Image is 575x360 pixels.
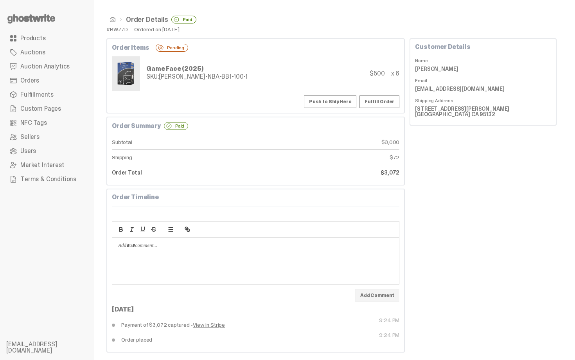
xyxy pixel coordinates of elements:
div: Paid [164,122,188,130]
dd: [EMAIL_ADDRESS][DOMAIN_NAME] [415,83,551,95]
b: Order Summary [112,123,161,129]
b: Order Items [112,45,149,51]
div: Pending [156,44,188,52]
dt: Shipping Address [415,95,551,103]
a: View in Stripe [193,322,225,328]
span: Terms & Conditions [20,176,76,182]
a: Auction Analytics [6,59,88,74]
dd: [STREET_ADDRESS][PERSON_NAME] [GEOGRAPHIC_DATA] CA 95132 [415,103,551,120]
button: underline [137,225,148,234]
a: NFC Tags [6,116,88,130]
span: Products [20,35,46,41]
button: strike [148,225,159,234]
span: Users [20,148,36,154]
dt: Subtotal [112,135,256,150]
dt: 9:24 PM [256,317,400,332]
dt: 9:24 PM [256,332,400,347]
b: Order Timeline [112,193,159,201]
a: Fulfillments [6,88,88,102]
div: x 6 [391,70,400,77]
div: #RWZ7D [106,27,128,32]
img: NBA-Hero-1.png [113,58,138,89]
a: Auctions [6,45,88,59]
span: Auctions [20,49,45,56]
span: Sellers [20,134,40,140]
dd: $72 [256,150,400,165]
span: Market Interest [20,162,65,168]
span: Orders [20,77,39,84]
button: bold [115,225,126,234]
div: Game Face (2025) [146,66,248,72]
dd: Payment of $3,072 captured - [112,317,256,332]
li: Order Details [116,16,196,23]
div: [DATE] [112,306,399,313]
dd: [PERSON_NAME] [415,63,551,75]
a: Market Interest [6,158,88,172]
dt: Email [415,75,551,83]
button: Push to ShipHero [304,95,356,108]
b: Customer Details [415,43,470,51]
dd: Order placed [112,332,256,347]
button: list: bullet [165,225,176,234]
div: [PERSON_NAME]-NBA-BB1-100-1 [146,74,248,80]
div: $500 [370,70,385,77]
button: italic [126,225,137,234]
button: Add Comment [355,289,399,302]
a: Terms & Conditions [6,172,88,186]
dd: $3,000 [256,135,400,150]
a: Users [6,144,88,158]
span: NFC Tags [20,120,47,126]
span: Auction Analytics [20,63,70,70]
a: Custom Pages [6,102,88,116]
dt: Shipping [112,150,256,165]
div: Ordered on [DATE] [134,27,180,32]
button: link [182,225,193,234]
a: Sellers [6,130,88,144]
a: Orders [6,74,88,88]
a: Fulfill Order [359,95,399,108]
dd: $3,072 [256,165,400,180]
li: [EMAIL_ADDRESS][DOMAIN_NAME] [6,341,100,354]
div: Paid [171,16,196,23]
dt: Order Total [112,165,256,180]
span: Custom Pages [20,106,61,112]
dt: Name [415,55,551,63]
a: Products [6,31,88,45]
span: Fulfillments [20,92,54,98]
span: SKU: [146,72,159,81]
